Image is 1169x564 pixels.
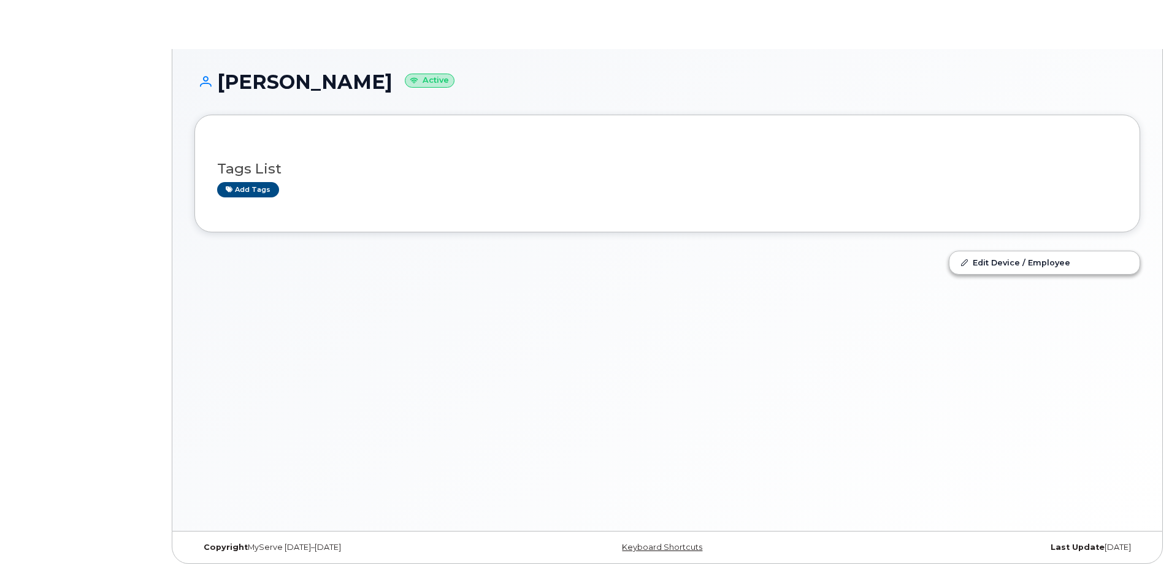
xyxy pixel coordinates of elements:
div: [DATE] [825,543,1140,552]
strong: Copyright [204,543,248,552]
div: MyServe [DATE]–[DATE] [194,543,510,552]
h1: [PERSON_NAME] [194,71,1140,93]
h3: Tags List [217,161,1117,177]
a: Edit Device / Employee [949,251,1140,273]
strong: Last Update [1051,543,1105,552]
small: Active [405,74,454,88]
a: Add tags [217,182,279,197]
a: Keyboard Shortcuts [622,543,702,552]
